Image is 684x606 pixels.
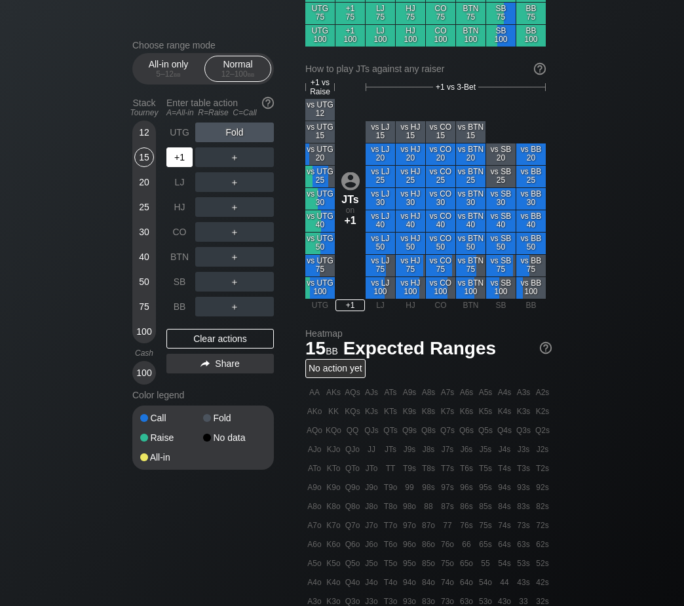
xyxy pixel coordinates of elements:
[366,166,395,187] div: vs LJ 25
[456,25,485,47] div: BTN 100
[514,459,533,478] div: T3s
[362,478,381,497] div: J9o
[438,383,457,402] div: A7s
[516,3,546,24] div: BB 75
[456,143,485,165] div: vs BTN 20
[400,573,419,592] div: 94o
[305,383,324,402] div: AA
[476,516,495,535] div: 75s
[381,440,400,459] div: JTs
[514,440,533,459] div: J3s
[200,360,210,368] img: share.864f2f62.svg
[343,516,362,535] div: Q7o
[208,56,268,81] div: Normal
[166,197,193,217] div: HJ
[400,497,419,516] div: 98o
[486,299,516,311] div: SB
[335,193,365,205] div: JTs
[366,121,395,143] div: vs LJ 15
[362,402,381,421] div: KJs
[457,554,476,573] div: 65o
[303,339,340,360] span: 15
[426,188,455,210] div: vs CO 30
[305,478,324,497] div: A9o
[362,459,381,478] div: JTo
[195,247,274,267] div: ＋
[366,210,395,232] div: vs LJ 40
[341,172,360,190] img: icon-avatar.b40e07d9.svg
[456,233,485,254] div: vs BTN 50
[381,383,400,402] div: ATs
[138,56,199,81] div: All-in only
[305,233,335,254] div: vs UTG 50
[166,92,274,123] div: Enter table action
[495,516,514,535] div: 74s
[516,233,546,254] div: vs BB 50
[419,383,438,402] div: A8s
[381,497,400,516] div: T8o
[134,172,154,192] div: 20
[366,233,395,254] div: vs LJ 50
[438,554,457,573] div: 75o
[127,349,161,358] div: Cash
[132,40,274,50] h2: Choose range mode
[419,421,438,440] div: Q8s
[438,573,457,592] div: 74o
[335,3,365,24] div: +1 75
[335,25,365,47] div: +1 100
[457,459,476,478] div: T6s
[514,497,533,516] div: 83s
[476,554,495,573] div: 55
[343,459,362,478] div: QTo
[396,233,425,254] div: vs HJ 50
[476,383,495,402] div: A5s
[305,3,335,24] div: UTG 75
[457,402,476,421] div: K6s
[400,478,419,497] div: 99
[362,573,381,592] div: J4o
[305,210,335,232] div: vs UTG 40
[456,210,485,232] div: vs BTN 40
[362,440,381,459] div: JJ
[486,210,516,232] div: vs SB 40
[305,166,335,187] div: vs UTG 25
[400,535,419,554] div: 96o
[305,99,335,121] div: vs UTG 12
[533,516,552,535] div: 72s
[335,172,365,226] div: on
[305,440,324,459] div: AJo
[362,497,381,516] div: J8o
[127,108,161,117] div: Tourney
[343,421,362,440] div: QQ
[516,143,546,165] div: vs BB 20
[419,440,438,459] div: J8s
[335,214,365,226] div: +1
[396,299,425,311] div: HJ
[516,166,546,187] div: vs BB 25
[366,299,395,311] div: LJ
[495,459,514,478] div: T4s
[195,197,274,217] div: ＋
[381,402,400,421] div: KTs
[343,573,362,592] div: Q4o
[426,255,455,276] div: vs CO 75
[305,402,324,421] div: AKo
[396,121,425,143] div: vs HJ 15
[438,478,457,497] div: 97s
[533,478,552,497] div: 92s
[457,440,476,459] div: J6s
[419,516,438,535] div: 87o
[396,166,425,187] div: vs HJ 25
[476,402,495,421] div: K5s
[457,421,476,440] div: Q6s
[366,25,395,47] div: LJ 100
[533,440,552,459] div: J2s
[381,516,400,535] div: T7o
[305,64,546,74] div: How to play JTs against any raiser
[539,341,553,355] img: help.32db89a4.svg
[324,497,343,516] div: K8o
[476,497,495,516] div: 85s
[533,535,552,554] div: 62s
[248,69,255,79] span: bb
[436,83,476,92] span: +1 vs 3-Bet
